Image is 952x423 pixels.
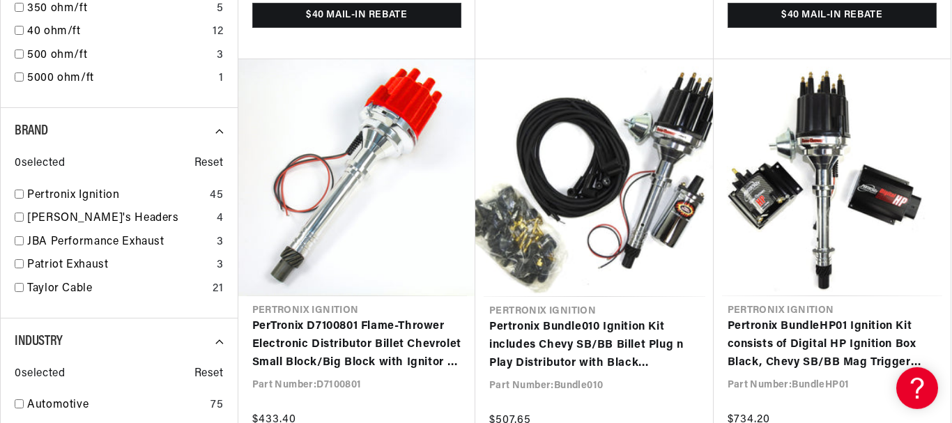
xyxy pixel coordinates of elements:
a: Taylor Cable [27,280,207,298]
a: Pertronix Bundle010 Ignition Kit includes Chevy SB/BB Billet Plug n Play Distributor with Black [... [489,318,700,372]
a: PerTronix D7100801 Flame-Thrower Electronic Distributor Billet Chevrolet Small Block/Big Block wi... [252,318,462,371]
div: 1 [219,70,224,88]
span: Industry [15,334,63,348]
a: 40 ohm/ft [27,23,207,41]
span: Reset [194,155,224,173]
a: 500 ohm/ft [27,47,211,65]
a: 5000 ohm/ft [27,70,213,88]
div: 3 [217,233,224,252]
div: 21 [213,280,223,298]
a: Pertronix BundleHP01 Ignition Kit consists of Digital HP Ignition Box Black, Chevy SB/BB Mag Trig... [728,318,937,371]
a: Patriot Exhaust [27,256,211,275]
div: 3 [217,47,224,65]
span: Brand [15,124,48,138]
span: 0 selected [15,155,65,173]
a: JBA Performance Exhaust [27,233,211,252]
a: Pertronix Ignition [27,187,204,205]
div: 75 [210,397,223,415]
span: 0 selected [15,365,65,383]
span: Reset [194,365,224,383]
div: 3 [217,256,224,275]
div: 4 [217,210,224,228]
a: [PERSON_NAME]'s Headers [27,210,211,228]
a: Automotive [27,397,205,415]
div: 12 [213,23,223,41]
div: 45 [210,187,223,205]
